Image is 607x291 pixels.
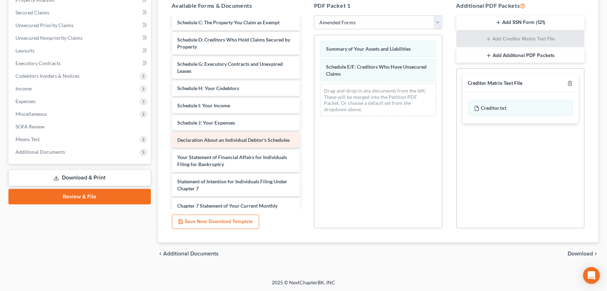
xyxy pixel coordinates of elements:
span: SOFA Review [15,124,45,129]
div: Creditor.txt [468,100,573,116]
span: Schedule I: Your Income [178,102,230,108]
span: Schedule D: Creditors Who Hold Claims Secured by Property [178,37,290,50]
span: Schedule J: Your Expenses [178,120,235,126]
span: Codebtors Insiders & Notices [15,73,79,79]
div: Drag-and-drop in any documents from the left. These will be merged into the Petition PDF Packet. ... [320,84,436,116]
a: Secured Claims [10,6,151,19]
a: SOFA Review [10,120,151,133]
span: Additional Documents [15,149,65,155]
span: Schedule G: Executory Contracts and Unexpired Leases [178,61,283,74]
i: chevron_left [158,251,164,257]
span: Chapter 7 Statement of Your Current Monthly Income and Means-Test Calculation [178,203,278,216]
button: Add Additional PDF Packets [456,48,585,63]
h5: PDF Packet 1 [314,1,442,10]
span: Schedule H: Your Codebtors [178,85,239,91]
a: Review & File [8,189,151,204]
span: Additional Documents [164,251,219,257]
span: Declaration About an Individual Debtor's Schedules [178,137,290,143]
span: Secured Claims [15,10,49,15]
div: Creditor Matrix Text File [468,80,523,87]
span: Statement of Intention for Individuals Filing Under Chapter 7 [178,178,288,191]
h5: Available Forms & Documents [172,1,300,10]
span: Income [15,86,32,91]
span: Schedule E/F: Creditors Who Have Unsecured Claims [326,64,427,77]
button: Add Creditor Matrix Text File [456,31,585,47]
span: Download [568,251,593,257]
a: Executory Contracts [10,57,151,70]
span: Executory Contracts [15,60,60,66]
h5: Additional PDF Packets [456,1,585,10]
span: Lawsuits [15,48,34,53]
a: Lawsuits [10,44,151,57]
a: chevron_left Additional Documents [158,251,219,257]
a: Unsecured Nonpriority Claims [10,32,151,44]
div: Open Intercom Messenger [583,267,600,284]
span: Unsecured Nonpriority Claims [15,35,83,41]
span: Means Test [15,136,40,142]
i: chevron_right [593,251,599,257]
button: Download chevron_right [568,251,599,257]
span: Your Statement of Financial Affairs for Individuals Filing for Bankruptcy [178,154,287,167]
span: Unsecured Priority Claims [15,22,74,28]
span: Miscellaneous [15,111,47,117]
span: Expenses [15,98,36,104]
span: Schedule C: The Property You Claim as Exempt [178,19,280,25]
a: Download & Print [8,170,151,186]
a: Unsecured Priority Claims [10,19,151,32]
button: Save New Download Template [172,215,259,229]
button: Add SSN Form (121) [456,15,585,30]
span: Summary of Your Assets and Liabilities [326,46,411,52]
